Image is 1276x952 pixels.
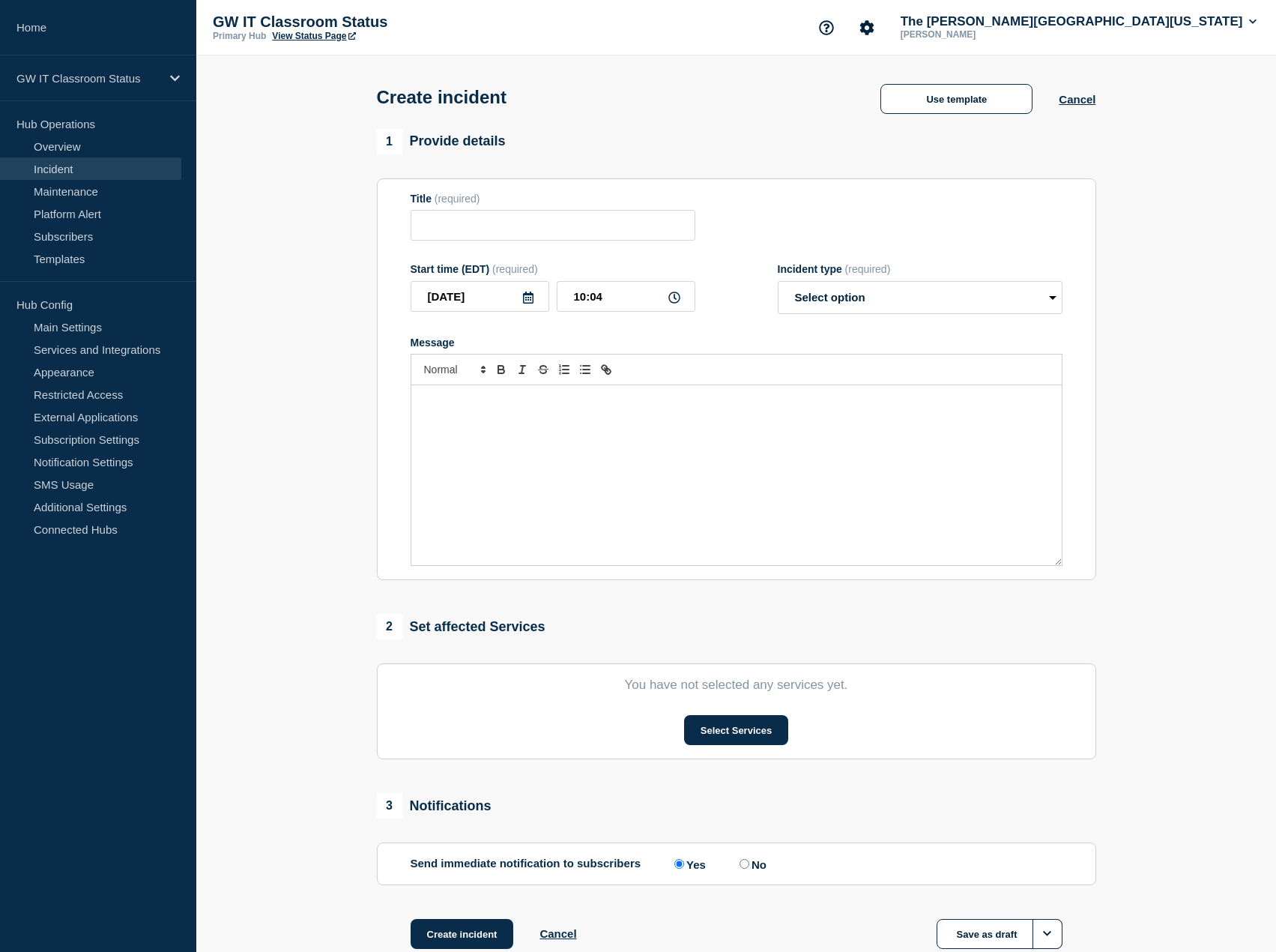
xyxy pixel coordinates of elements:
[778,281,1062,314] select: Incident type
[596,361,617,379] button: Toggle link
[554,361,575,379] button: Toggle ordered list
[491,361,512,379] button: Toggle bold text
[377,793,402,819] span: 3
[736,857,766,871] label: No
[671,857,706,871] label: Yes
[411,385,1062,565] div: Message
[740,859,749,869] input: No
[533,361,554,379] button: Toggle strikethrough text
[377,614,545,639] div: Set affected Services
[851,12,883,43] button: Account settings
[512,361,533,379] button: Toggle italic text
[411,919,514,949] button: Create incident
[898,14,1260,29] button: The [PERSON_NAME][GEOGRAPHIC_DATA][US_STATE]
[492,263,538,275] span: (required)
[937,919,1062,949] button: Save as draft
[411,263,695,275] div: Start time (EDT)
[845,263,891,275] span: (required)
[674,859,684,869] input: Yes
[1059,93,1095,106] button: Cancel
[811,12,842,43] button: Support
[411,857,1062,871] div: Send immediate notification to subscribers
[411,337,1062,349] div: Message
[411,193,695,205] div: Title
[880,84,1032,114] button: Use template
[213,13,512,31] p: GW IT Classroom Status
[417,361,491,379] span: Font size
[377,129,402,154] span: 1
[411,857,641,871] p: Send immediate notification to subscribers
[778,263,1062,275] div: Incident type
[1032,919,1062,949] button: Options
[575,361,596,379] button: Toggle bulleted list
[539,927,576,940] button: Cancel
[272,31,355,41] a: View Status Page
[435,193,480,205] span: (required)
[411,281,549,312] input: YYYY-MM-DD
[411,678,1062,693] p: You have not selected any services yet.
[684,715,788,745] button: Select Services
[377,129,506,154] div: Provide details
[411,210,695,241] input: Title
[377,614,402,639] span: 2
[377,793,492,819] div: Notifications
[898,29,1053,40] p: [PERSON_NAME]
[213,31,266,41] p: Primary Hub
[377,87,507,108] h1: Create incident
[557,281,695,312] input: HH:MM
[16,72,160,85] p: GW IT Classroom Status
